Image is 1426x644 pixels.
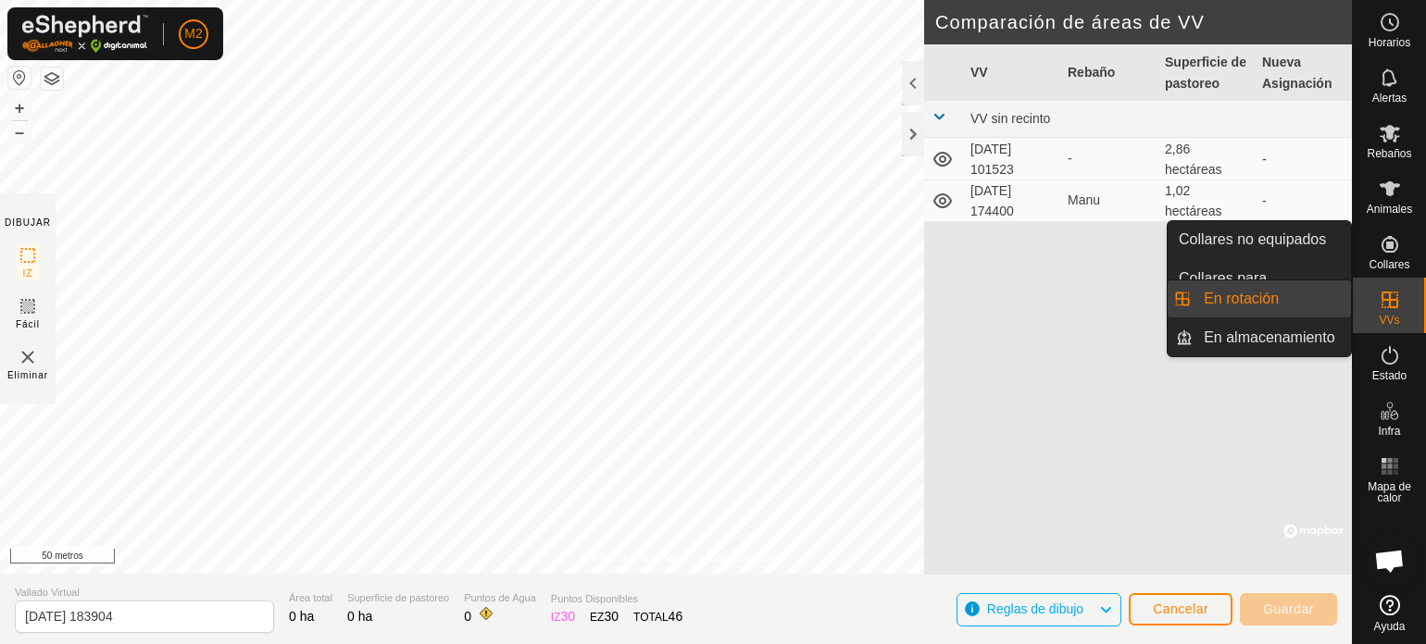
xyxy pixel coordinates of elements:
font: Nueva Asignación [1262,55,1332,90]
font: IZ [23,268,33,279]
font: Rebaño [1068,65,1115,80]
font: M2 [184,26,202,41]
font: Eliminar [7,370,48,380]
font: Rebaños [1367,147,1411,160]
font: Horarios [1369,36,1410,49]
a: En rotación [1193,280,1351,317]
font: Puntos de Agua [464,592,536,603]
font: Superficie de pastoreo [1165,55,1246,90]
button: – [8,121,31,143]
a: Collares no equipados [1168,221,1351,258]
li: En rotación [1168,280,1351,317]
font: – [15,122,24,142]
font: [DATE] 101523 [970,142,1014,177]
font: Vallado Virtual [15,587,80,598]
font: Puntos Disponibles [551,593,638,604]
font: 0 ha [347,609,372,624]
a: Ayuda [1353,588,1426,639]
font: DIBUJAR [5,217,51,228]
font: IZ [551,611,561,624]
font: Estado [1372,369,1407,382]
font: Collares no equipados [1179,231,1326,247]
font: Política de Privacidad [581,551,687,564]
font: 0 [464,609,471,624]
font: - [1068,151,1072,166]
img: Logotipo de Gallagher [22,15,148,53]
font: [DATE] 174400 [970,183,1014,218]
font: Ayuda [1374,620,1406,633]
font: 1,02 hectáreas [1165,183,1221,218]
font: Collares [1369,258,1409,271]
font: Fácil [16,319,40,329]
button: Cancelar [1129,593,1232,625]
a: En almacenamiento [1193,319,1351,356]
font: Reglas de dibujo [987,601,1083,616]
font: + [15,98,25,118]
font: 0 ha [289,609,314,624]
font: Manu [1068,192,1100,207]
font: 2,86 hectáreas [1165,142,1221,177]
font: - [1262,152,1267,167]
button: + [8,97,31,119]
font: Alertas [1372,92,1407,105]
font: Mapa de calor [1368,480,1411,504]
font: En rotación [1204,291,1279,306]
font: Collares para monitorizar [1179,270,1267,308]
font: Comparación de áreas de VV [935,12,1205,32]
font: - [1262,193,1267,208]
a: Política de Privacidad [581,550,687,566]
font: 46 [669,609,683,624]
li: En almacenamiento [1168,319,1351,356]
font: Animales [1367,203,1412,216]
font: Guardar [1263,601,1314,616]
font: En almacenamiento [1204,329,1334,345]
font: EZ [590,611,604,624]
button: Restablecer mapa [8,67,31,89]
font: Cancelar [1153,601,1208,616]
font: 30 [561,609,576,624]
font: Superficie de pastoreo [347,592,449,603]
font: Área total [289,592,332,603]
font: VVs [1379,314,1399,327]
font: Contáctanos [709,551,771,564]
font: 30 [604,609,619,624]
font: VV sin recinto [970,111,1050,126]
img: VV [17,346,39,368]
a: Contáctanos [709,550,771,566]
font: VV [970,65,988,80]
font: Infra [1378,425,1400,438]
a: Collares para monitorizar [1168,260,1351,319]
a: Chat abierto [1362,533,1418,588]
button: Capas del Mapa [41,68,63,90]
button: Guardar [1240,593,1337,625]
font: TOTAL [633,611,669,624]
